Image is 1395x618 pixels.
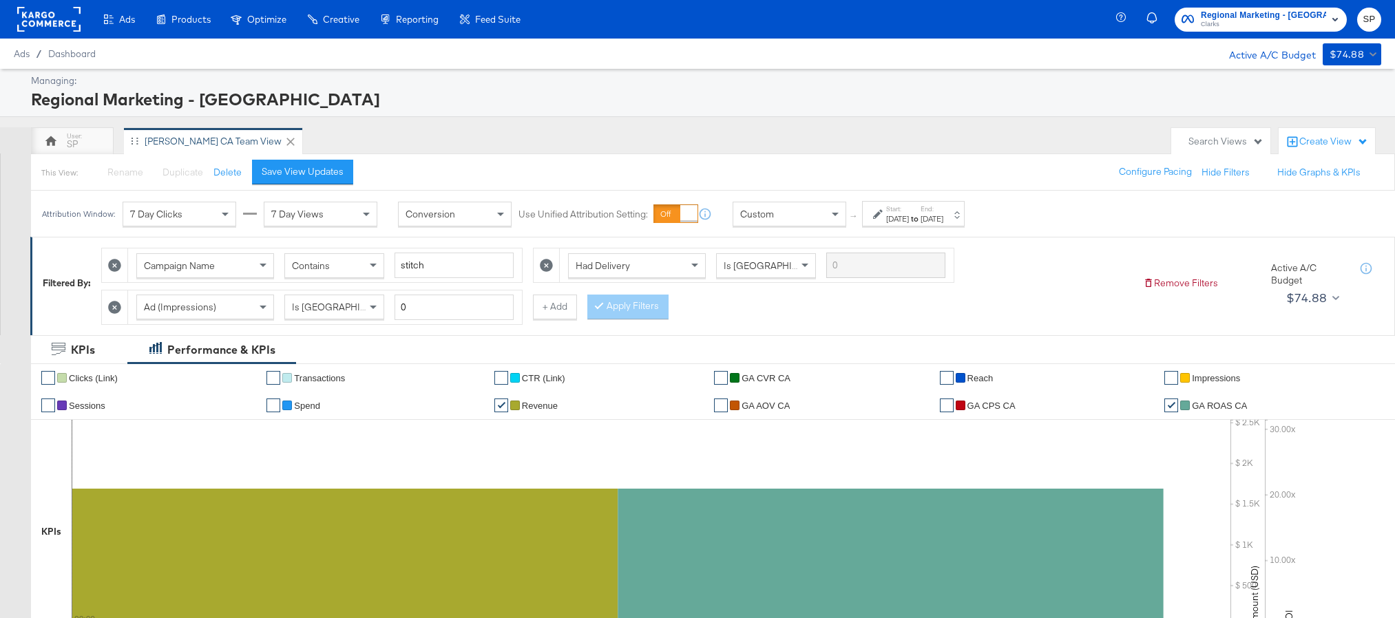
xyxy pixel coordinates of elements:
span: Reach [967,373,994,383]
span: Regional Marketing - [GEOGRAPHIC_DATA] [1201,8,1326,23]
button: Save View Updates [252,160,353,184]
div: Search Views [1188,135,1263,148]
span: Feed Suite [475,14,521,25]
span: Is [GEOGRAPHIC_DATA] [724,259,829,272]
button: $74.88 [1323,43,1381,65]
a: ✔ [41,371,55,385]
div: [DATE] [886,213,909,224]
span: ↑ [848,214,861,219]
span: Contains [292,259,330,272]
a: ✔ [1164,398,1178,412]
span: Ads [14,48,30,59]
label: Start: [886,204,909,213]
span: Sessions [69,401,105,411]
span: Creative [323,14,359,25]
span: / [30,48,48,59]
a: ✔ [494,398,508,412]
label: Use Unified Attribution Setting: [518,208,648,221]
a: Dashboard [48,48,96,59]
div: KPIs [41,525,61,538]
span: Optimize [247,14,286,25]
div: Managing: [31,74,1378,87]
button: $74.88 [1281,287,1343,309]
a: ✔ [1164,371,1178,385]
span: Custom [740,208,774,220]
a: ✔ [714,371,728,385]
div: $74.88 [1286,288,1327,308]
button: SP [1357,8,1381,32]
label: End: [921,204,943,213]
span: Duplicate [162,166,203,178]
span: Clicks (Link) [69,373,118,383]
div: Create View [1299,135,1368,149]
span: Conversion [406,208,455,220]
span: Rename [107,166,143,178]
div: $74.88 [1330,46,1364,63]
span: Ad (Impressions) [144,301,216,313]
input: Enter a search term [395,253,514,278]
button: Configure Pacing [1109,160,1202,184]
input: Enter a search term [826,253,945,278]
span: GA CPS CA [967,401,1016,411]
span: GA CVR CA [742,373,790,383]
div: Filtered By: [43,277,91,290]
div: SP [67,138,78,151]
div: Active A/C Budget [1215,43,1316,64]
a: ✔ [714,398,728,412]
span: Impressions [1192,373,1240,383]
div: Performance & KPIs [167,342,275,358]
a: ✔ [940,371,954,385]
button: Regional Marketing - [GEOGRAPHIC_DATA]Clarks [1175,8,1347,32]
span: 7 Day Clicks [130,208,182,220]
div: Attribution Window: [41,209,116,219]
span: Spend [294,401,320,411]
span: Is [GEOGRAPHIC_DATA] [292,301,397,313]
button: + Add [533,295,577,319]
a: ✔ [266,398,280,412]
button: Hide Graphs & KPIs [1277,166,1361,179]
div: [PERSON_NAME] CA Team View [145,135,282,148]
a: ✔ [266,371,280,385]
a: ✔ [494,371,508,385]
a: ✔ [41,398,55,412]
span: Campaign Name [144,259,215,272]
strong: to [909,213,921,224]
button: Remove Filters [1143,277,1218,290]
span: GA ROAS CA [1192,401,1247,411]
div: Regional Marketing - [GEOGRAPHIC_DATA] [31,87,1378,111]
div: Drag to reorder tab [131,137,138,145]
button: Delete [213,166,242,179]
span: Ads [119,14,135,25]
span: Reporting [396,14,439,25]
div: [DATE] [921,213,943,224]
div: KPIs [71,342,95,358]
span: Revenue [522,401,558,411]
button: Hide Filters [1202,166,1250,179]
div: Save View Updates [262,165,344,178]
input: Enter a number [395,295,514,320]
span: Clarks [1201,19,1326,30]
div: Active A/C Budget [1271,262,1347,287]
span: Had Delivery [576,259,630,272]
span: GA AOV CA [742,401,790,411]
span: Transactions [294,373,345,383]
span: CTR (Link) [522,373,565,383]
a: ✔ [940,398,954,412]
span: Products [171,14,211,25]
span: SP [1363,12,1376,28]
div: This View: [41,167,78,178]
span: 7 Day Views [271,208,324,220]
